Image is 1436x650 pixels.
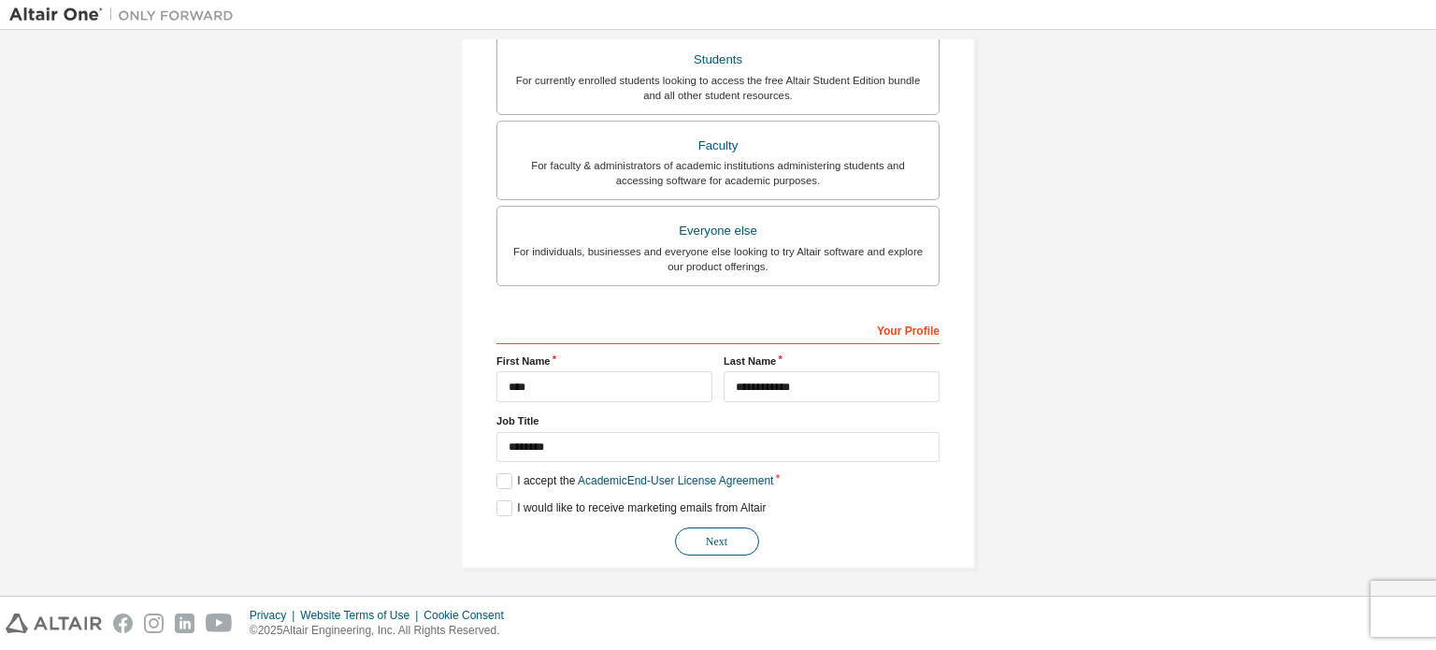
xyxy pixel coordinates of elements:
div: Privacy [250,608,300,623]
label: Last Name [724,354,940,368]
label: Job Title [496,413,940,428]
img: youtube.svg [206,614,233,633]
label: I would like to receive marketing emails from Altair [496,500,766,516]
img: instagram.svg [144,614,164,633]
label: I accept the [496,473,773,489]
div: Your Profile [496,314,940,344]
div: Students [509,47,927,73]
img: Altair One [9,6,243,24]
a: Academic End-User License Agreement [578,474,773,487]
img: altair_logo.svg [6,614,102,633]
div: Everyone else [509,218,927,244]
div: For individuals, businesses and everyone else looking to try Altair software and explore our prod... [509,244,927,274]
img: linkedin.svg [175,614,194,633]
img: facebook.svg [113,614,133,633]
button: Next [675,527,759,556]
div: Cookie Consent [424,608,514,623]
div: For faculty & administrators of academic institutions administering students and accessing softwa... [509,158,927,188]
div: Faculty [509,133,927,159]
div: For currently enrolled students looking to access the free Altair Student Edition bundle and all ... [509,73,927,103]
p: © 2025 Altair Engineering, Inc. All Rights Reserved. [250,623,515,639]
label: First Name [496,354,712,368]
div: Website Terms of Use [300,608,424,623]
